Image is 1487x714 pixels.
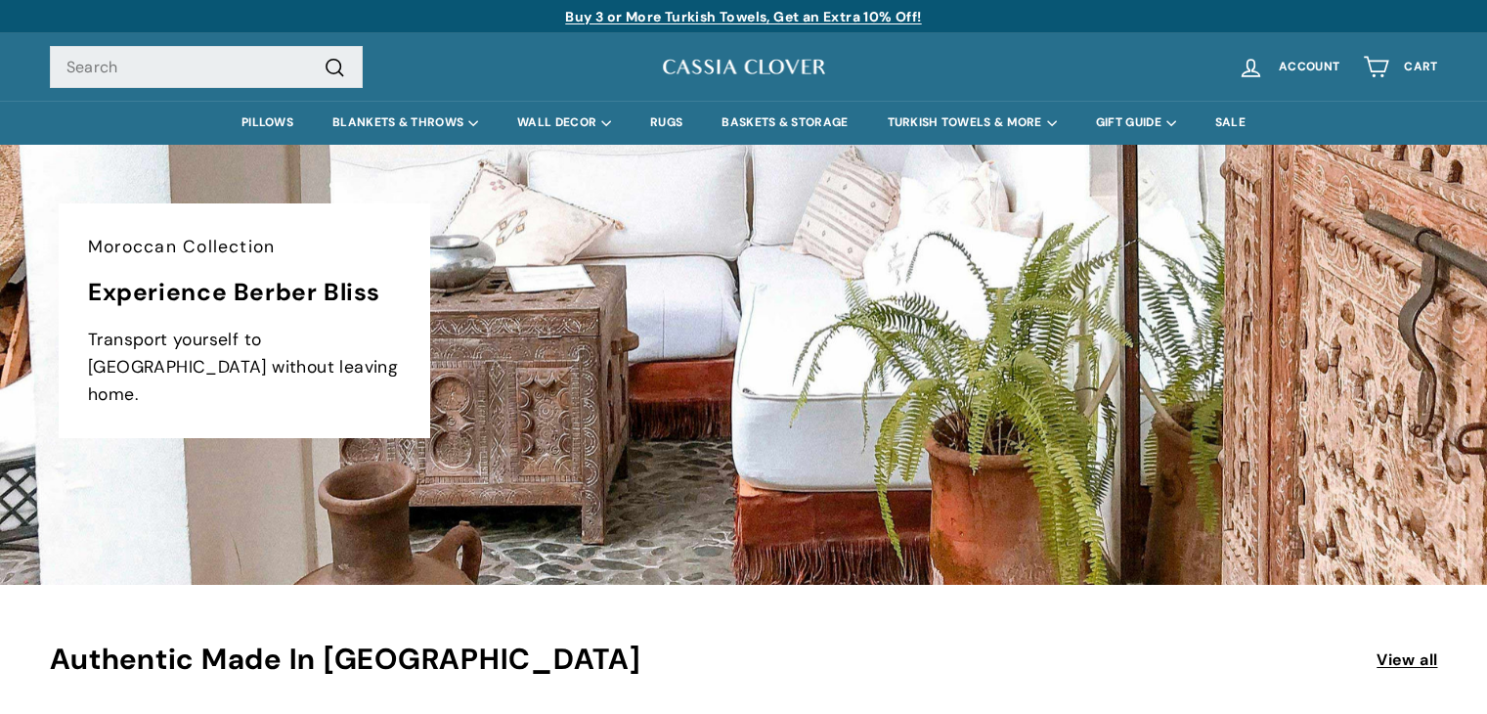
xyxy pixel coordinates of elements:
[88,280,401,306] p: Experience Berber Bliss
[50,46,363,89] input: Search
[868,101,1076,145] summary: TURKISH TOWELS & MORE
[1377,647,1437,673] a: View all
[88,326,401,408] p: Transport yourself to [GEOGRAPHIC_DATA] without leaving home.
[565,8,921,25] a: Buy 3 or More Turkish Towels, Get an Extra 10% Off!
[702,101,867,145] a: BASKETS & STORAGE
[1279,61,1339,73] span: Account
[1076,101,1196,145] summary: GIFT GUIDE
[88,233,401,260] p: Moroccan Collection
[50,644,1378,676] h2: Authentic Made In [GEOGRAPHIC_DATA]
[11,101,1477,145] div: Primary
[498,101,631,145] summary: WALL DECOR
[631,101,702,145] a: RUGS
[313,101,498,145] summary: BLANKETS & THROWS
[1404,61,1437,73] span: Cart
[1196,101,1265,145] a: SALE
[222,101,313,145] a: PILLOWS
[1226,38,1351,96] a: Account
[1351,38,1449,96] a: Cart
